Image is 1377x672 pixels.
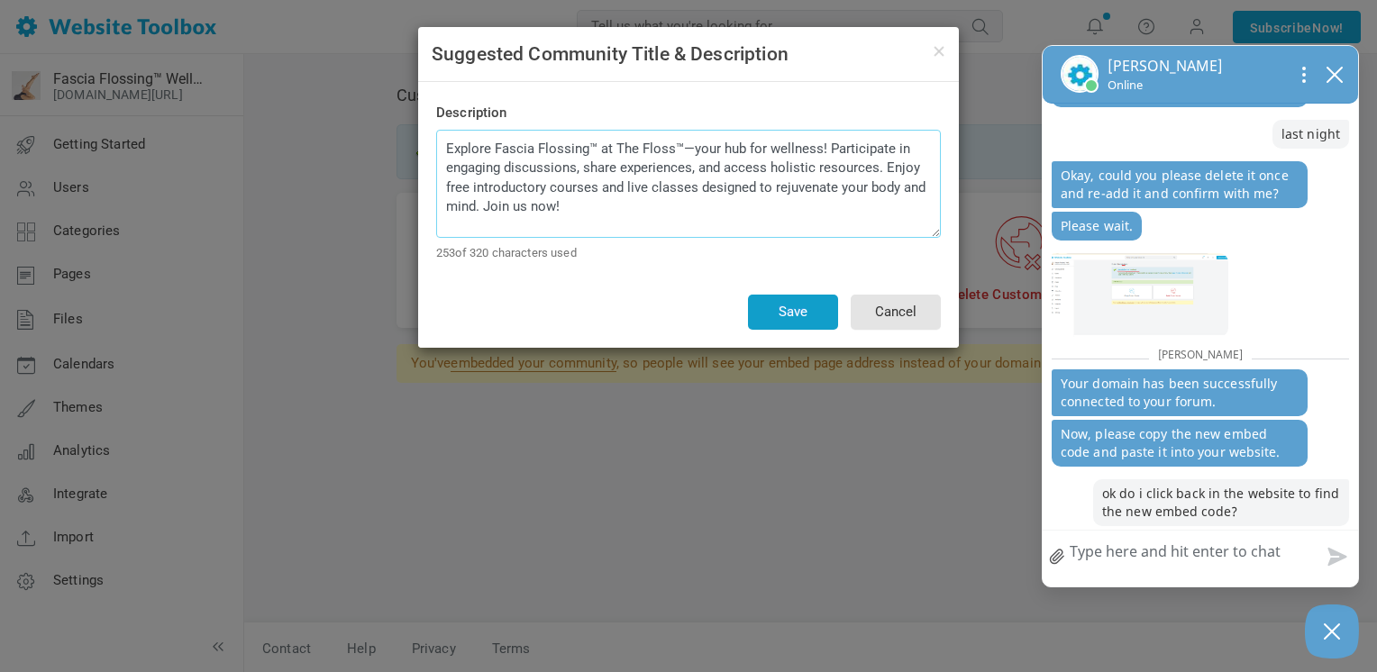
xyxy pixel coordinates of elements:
[1108,77,1223,94] p: Online
[851,295,941,330] button: Cancel
[1149,343,1252,366] span: [PERSON_NAME]
[1050,250,1230,341] img: uploaded file
[436,100,562,125] label: Description
[1052,369,1308,416] p: Your domain has been successfully connected to your forum.
[1052,161,1308,208] p: Okay, could you please delete it once and re-add it and confirm with me?
[1093,479,1349,526] p: ok do i click back in the website to find the new embed code?
[1272,120,1349,149] p: last night
[436,130,941,238] textarea: Explore Fascia Flossing™ at The Floss™—your hub for wellness! Participate in engaging discussions...
[436,246,455,259] span: 253
[1043,104,1358,539] div: chat
[1305,604,1359,658] button: Close Chatbox
[1052,212,1142,241] p: Please wait.
[1042,45,1359,587] div: olark chatbox
[1288,59,1320,88] button: Open chat options menu
[432,41,945,68] h4: Suggested Community Title & Description
[1108,55,1223,77] p: [PERSON_NAME]
[1061,55,1099,93] img: Nikhitha's profile picture
[1043,536,1072,577] a: file upload
[1320,61,1349,86] button: close chatbox
[1313,536,1358,577] button: Send message
[436,242,941,264] div: of 320 characters used
[748,295,838,330] button: Save
[1052,420,1308,467] p: Now, please copy the new embed code and paste it into your website.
